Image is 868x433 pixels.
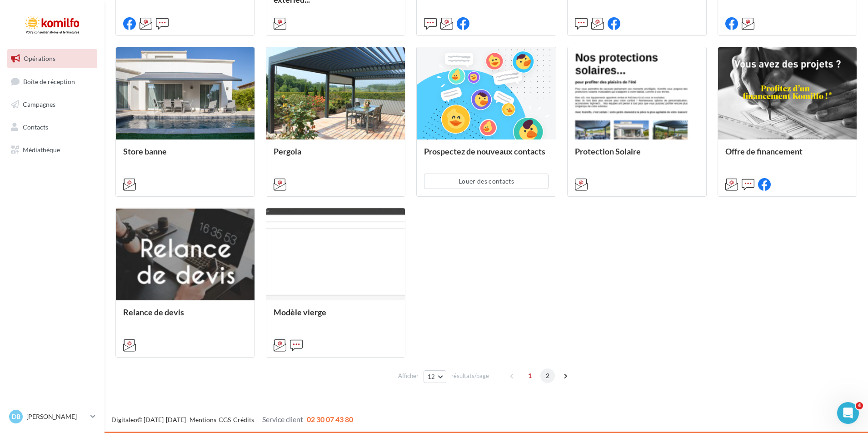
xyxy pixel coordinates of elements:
[274,146,301,156] span: Pergola
[424,174,548,189] button: Louer des contacts
[262,415,303,423] span: Service client
[23,77,75,85] span: Boîte de réception
[12,412,20,421] span: DB
[837,402,859,424] iframe: Intercom live chat
[856,402,863,409] span: 4
[123,307,184,317] span: Relance de devis
[5,72,99,91] a: Boîte de réception
[398,372,419,380] span: Afficher
[5,140,99,159] a: Médiathèque
[24,55,55,62] span: Opérations
[111,416,137,423] a: Digitaleo
[7,408,97,425] a: DB [PERSON_NAME]
[23,123,48,131] span: Contacts
[424,146,545,156] span: Prospectez de nouveaux contacts
[111,416,353,423] span: © [DATE]-[DATE] - - -
[424,370,447,383] button: 12
[725,146,803,156] span: Offre de financement
[5,118,99,137] a: Contacts
[219,416,231,423] a: CGS
[5,95,99,114] a: Campagnes
[274,307,326,317] span: Modèle vierge
[5,49,99,68] a: Opérations
[428,373,435,380] span: 12
[540,368,555,383] span: 2
[23,100,55,108] span: Campagnes
[233,416,254,423] a: Crédits
[451,372,489,380] span: résultats/page
[23,145,60,153] span: Médiathèque
[123,146,167,156] span: Store banne
[523,368,537,383] span: 1
[307,415,353,423] span: 02 30 07 43 80
[575,146,641,156] span: Protection Solaire
[26,412,87,421] p: [PERSON_NAME]
[190,416,216,423] a: Mentions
